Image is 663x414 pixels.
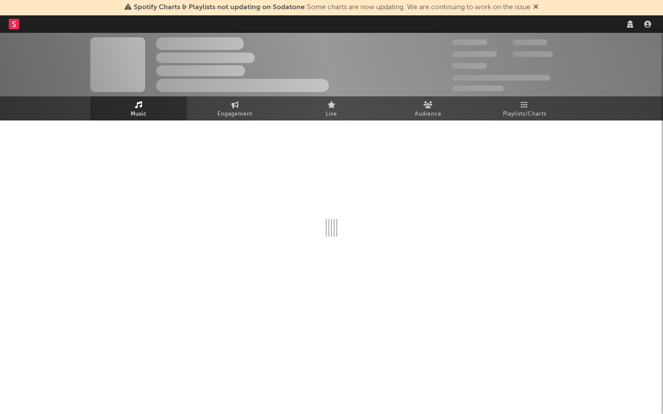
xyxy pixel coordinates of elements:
span: 300,000 [452,39,487,45]
span: 1,000,000 [513,51,553,57]
span: Jump Score: 85.0 [452,85,504,91]
span: Live [326,109,337,120]
span: Audience [415,109,442,120]
a: Audience [380,96,476,120]
span: Music [131,109,147,120]
span: : Some charts are now updating. We are continuing to work on the issue [134,4,531,11]
span: Spotify Charts & Playlists not updating on Sodatone [134,4,305,11]
span: Engagement [217,109,253,120]
span: 50,000,000 [452,51,497,57]
span: Playlists/Charts [503,109,546,120]
span: Dismiss [533,4,538,11]
span: 100,000 [452,63,487,69]
a: Music [90,96,187,120]
a: Live [283,96,380,120]
a: Playlists/Charts [476,96,573,120]
span: 100,000 [513,39,547,45]
a: Engagement [187,96,283,120]
span: 50,000,000 Monthly Listeners [452,75,550,81]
